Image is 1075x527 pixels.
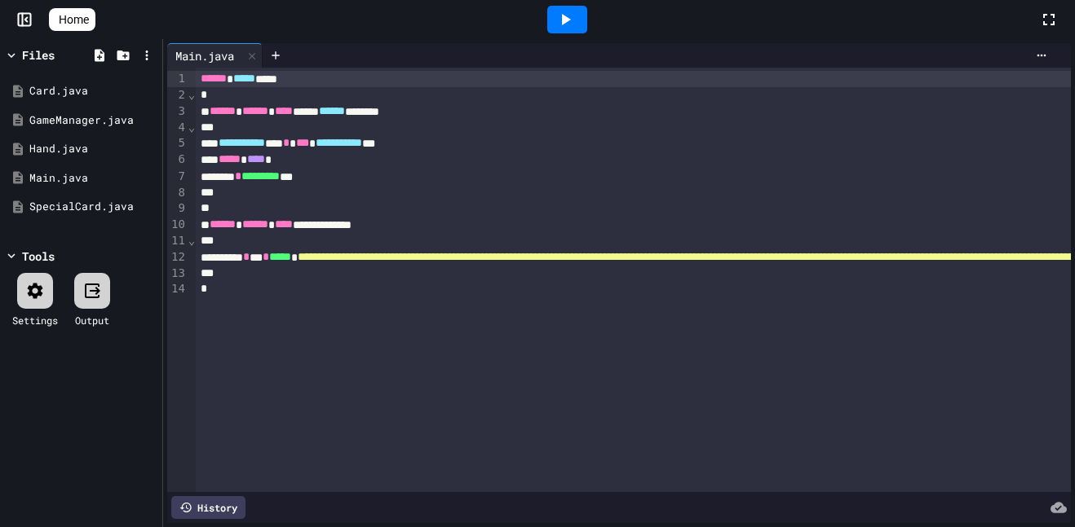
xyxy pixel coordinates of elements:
div: 12 [167,249,188,266]
div: Main.java [29,170,157,187]
div: History [171,496,246,519]
span: Fold line [188,88,196,101]
a: Home [49,8,95,31]
div: 6 [167,152,188,168]
div: Tools [22,248,55,265]
span: Home [59,11,89,28]
div: 14 [167,281,188,297]
div: 11 [167,233,188,249]
div: Settings [12,313,58,327]
div: Files [22,46,55,64]
div: 1 [167,71,188,87]
div: 10 [167,217,188,233]
div: 2 [167,87,188,103]
div: Hand.java [29,141,157,157]
span: Fold line [188,234,196,247]
div: Output [75,313,109,327]
div: 13 [167,266,188,282]
div: GameManager.java [29,112,157,129]
div: 4 [167,120,188,136]
span: Fold line [188,121,196,134]
div: Main.java [167,43,263,68]
div: 8 [167,185,188,201]
div: Main.java [167,47,242,64]
div: SpecialCard.java [29,199,157,215]
div: Card.java [29,83,157,99]
div: 7 [167,169,188,185]
div: 5 [167,135,188,152]
div: 9 [167,200,188,217]
div: 3 [167,103,188,120]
